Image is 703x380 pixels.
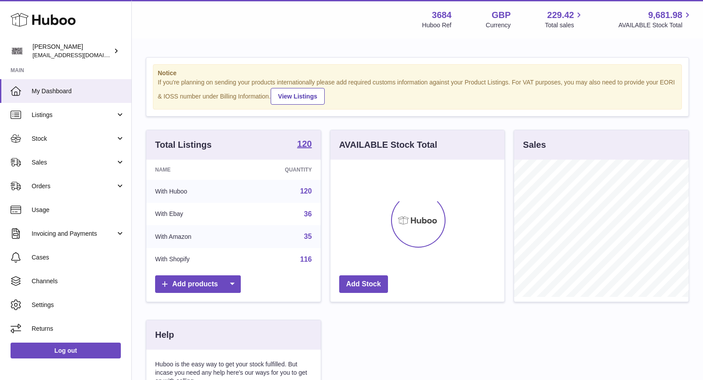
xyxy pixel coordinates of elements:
[339,139,437,151] h3: AVAILABLE Stock Total
[11,44,24,58] img: theinternationalventure@gmail.com
[32,158,116,167] span: Sales
[304,210,312,218] a: 36
[32,135,116,143] span: Stock
[300,187,312,195] a: 120
[146,180,242,203] td: With Huboo
[32,206,125,214] span: Usage
[32,277,125,285] span: Channels
[146,248,242,271] td: With Shopify
[618,9,692,29] a: 9,681.98 AVAILABLE Stock Total
[339,275,388,293] a: Add Stock
[545,9,584,29] a: 229.42 Total sales
[432,9,452,21] strong: 3684
[33,43,112,59] div: [PERSON_NAME]
[155,139,212,151] h3: Total Listings
[648,9,682,21] span: 9,681.98
[547,9,574,21] span: 229.42
[158,78,677,105] div: If you're planning on sending your products internationally please add required customs informati...
[618,21,692,29] span: AVAILABLE Stock Total
[155,275,241,293] a: Add products
[492,9,511,21] strong: GBP
[242,160,321,180] th: Quantity
[523,139,546,151] h3: Sales
[33,51,129,58] span: [EMAIL_ADDRESS][DOMAIN_NAME]
[32,87,125,95] span: My Dashboard
[32,325,125,333] span: Returns
[32,230,116,238] span: Invoicing and Payments
[32,253,125,262] span: Cases
[11,343,121,358] a: Log out
[271,88,325,105] a: View Listings
[304,233,312,240] a: 35
[146,225,242,248] td: With Amazon
[32,301,125,309] span: Settings
[300,256,312,263] a: 116
[155,329,174,341] h3: Help
[158,69,677,77] strong: Notice
[486,21,511,29] div: Currency
[146,160,242,180] th: Name
[297,139,312,148] strong: 120
[32,182,116,190] span: Orders
[32,111,116,119] span: Listings
[545,21,584,29] span: Total sales
[297,139,312,150] a: 120
[422,21,452,29] div: Huboo Ref
[146,203,242,226] td: With Ebay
